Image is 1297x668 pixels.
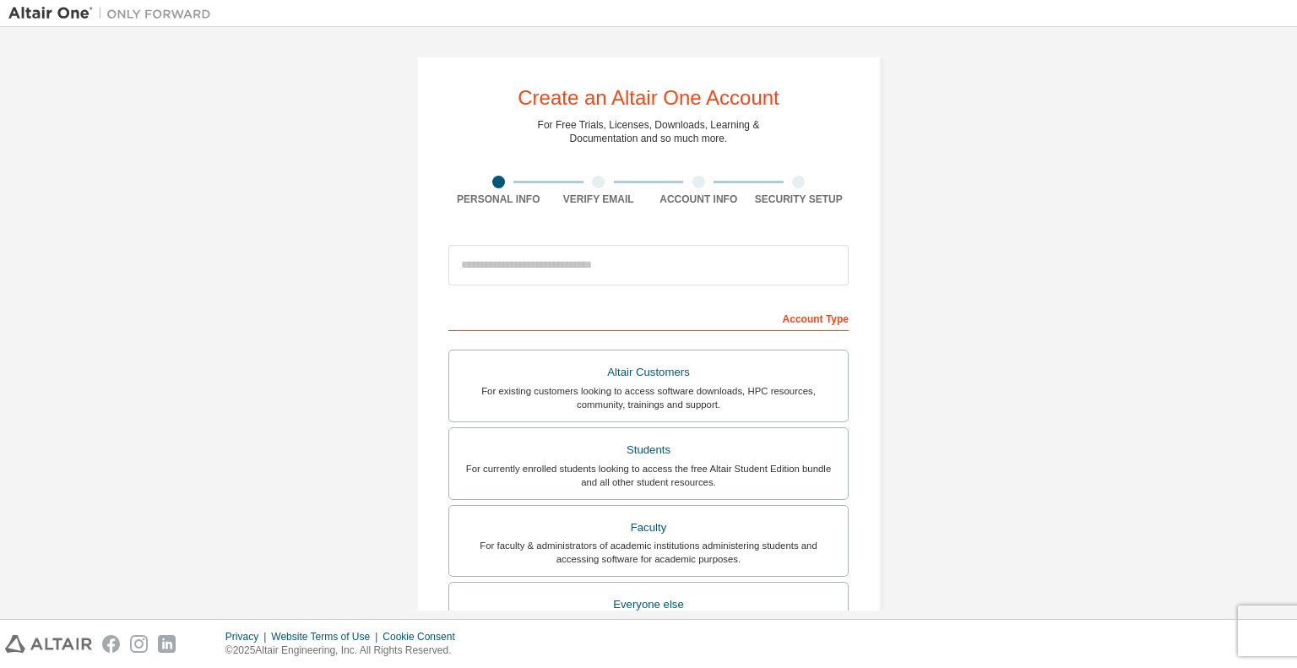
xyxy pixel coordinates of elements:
div: Students [459,438,838,462]
div: For existing customers looking to access software downloads, HPC resources, community, trainings ... [459,384,838,411]
div: Account Type [448,304,849,331]
div: For currently enrolled students looking to access the free Altair Student Edition bundle and all ... [459,462,838,489]
div: Personal Info [448,193,549,206]
div: Website Terms of Use [271,630,383,644]
p: © 2025 Altair Engineering, Inc. All Rights Reserved. [225,644,465,658]
img: linkedin.svg [158,635,176,653]
div: Everyone else [459,593,838,616]
img: altair_logo.svg [5,635,92,653]
div: Verify Email [549,193,649,206]
img: instagram.svg [130,635,148,653]
img: Altair One [8,5,220,22]
div: Security Setup [749,193,849,206]
div: Cookie Consent [383,630,464,644]
div: For Free Trials, Licenses, Downloads, Learning & Documentation and so much more. [538,118,760,145]
div: For faculty & administrators of academic institutions administering students and accessing softwa... [459,539,838,566]
div: Create an Altair One Account [518,88,779,108]
img: facebook.svg [102,635,120,653]
div: Altair Customers [459,361,838,384]
div: Privacy [225,630,271,644]
div: Faculty [459,516,838,540]
div: Account Info [648,193,749,206]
